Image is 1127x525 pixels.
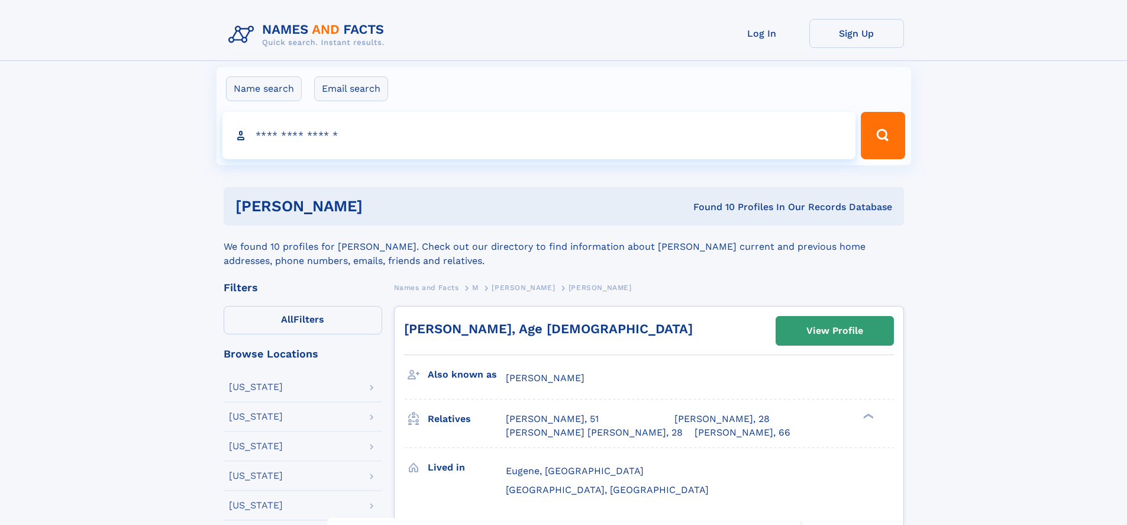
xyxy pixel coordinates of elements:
div: [US_STATE] [229,382,283,392]
a: Log In [715,19,809,48]
span: M [472,284,479,292]
input: search input [222,112,856,159]
label: Name search [226,76,302,101]
div: [US_STATE] [229,471,283,481]
div: Browse Locations [224,349,382,359]
span: [PERSON_NAME] [506,372,585,384]
a: [PERSON_NAME], 51 [506,413,599,426]
span: [GEOGRAPHIC_DATA], [GEOGRAPHIC_DATA] [506,484,709,495]
h1: [PERSON_NAME] [235,199,528,214]
a: [PERSON_NAME] [PERSON_NAME], 28 [506,426,683,439]
div: [US_STATE] [229,442,283,451]
h3: Also known as [428,365,506,385]
a: View Profile [776,317,893,345]
a: Names and Facts [394,280,459,295]
div: Found 10 Profiles In Our Records Database [528,201,892,214]
div: [US_STATE] [229,412,283,421]
div: [US_STATE] [229,501,283,510]
span: Eugene, [GEOGRAPHIC_DATA] [506,465,644,476]
div: ❯ [860,413,874,420]
label: Filters [224,306,382,334]
span: All [281,314,293,325]
h3: Relatives [428,409,506,429]
a: M [472,280,479,295]
div: We found 10 profiles for [PERSON_NAME]. Check out our directory to find information about [PERSON... [224,226,904,268]
label: Email search [314,76,388,101]
div: Filters [224,282,382,293]
a: [PERSON_NAME], Age [DEMOGRAPHIC_DATA] [404,321,693,336]
img: Logo Names and Facts [224,19,394,51]
a: Sign Up [809,19,904,48]
a: [PERSON_NAME] [492,280,555,295]
a: [PERSON_NAME], 66 [695,426,790,439]
button: Search Button [861,112,905,159]
a: [PERSON_NAME], 28 [674,413,770,426]
span: [PERSON_NAME] [569,284,632,292]
span: [PERSON_NAME] [492,284,555,292]
div: View Profile [806,317,863,344]
h3: Lived in [428,458,506,478]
